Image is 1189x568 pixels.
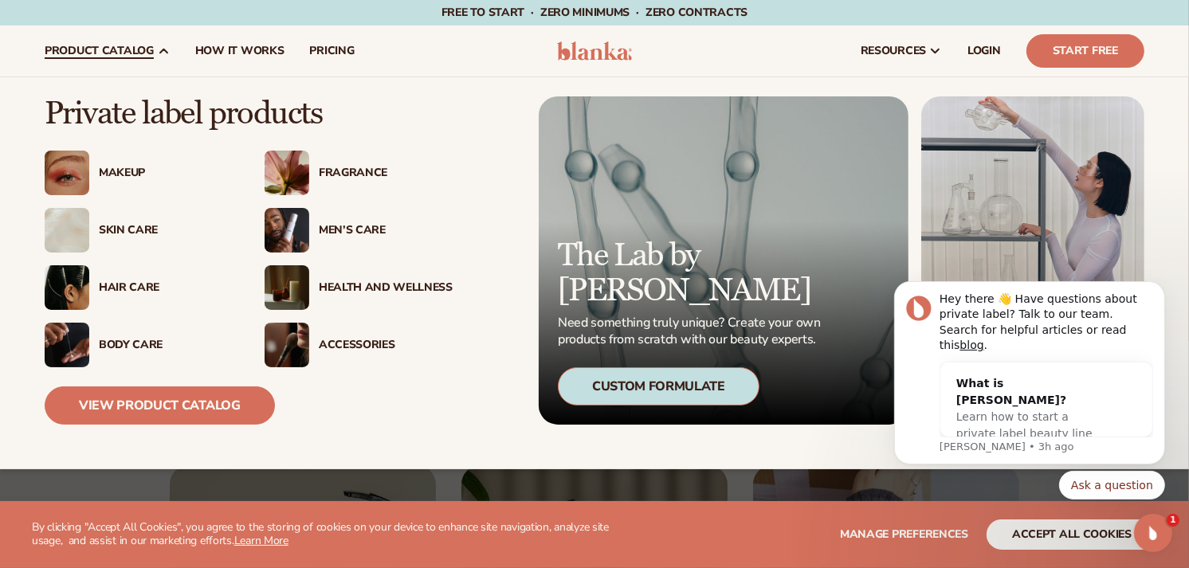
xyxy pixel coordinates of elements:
img: Female in lab with equipment. [921,96,1144,425]
div: Fragrance [319,166,453,180]
div: Makeup [99,166,233,180]
span: resources [861,45,926,57]
span: Manage preferences [840,527,968,542]
div: Health And Wellness [319,281,453,295]
span: How It Works [195,45,284,57]
a: Candles and incense on table. Health And Wellness [265,265,453,310]
p: By clicking "Accept All Cookies", you agree to the storing of cookies on your device to enhance s... [32,521,638,548]
img: logo [557,41,633,61]
div: Body Care [99,339,233,352]
p: Private label products [45,96,453,131]
span: 1 [1167,514,1179,527]
span: Free to start · ZERO minimums · ZERO contracts [441,5,748,20]
iframe: Intercom live chat [1134,514,1172,552]
a: View Product Catalog [45,386,275,425]
p: Need something truly unique? Create your own products from scratch with our beauty experts. [558,315,826,348]
img: Candles and incense on table. [265,265,309,310]
button: Manage preferences [840,519,968,550]
img: Female hair pulled back with clips. [45,265,89,310]
a: Microscopic product formula. The Lab by [PERSON_NAME] Need something truly unique? Create your ow... [539,96,908,425]
span: pricing [309,45,354,57]
div: Accessories [319,339,453,352]
a: Learn More [234,533,288,548]
a: Pink blooming flower. Fragrance [265,151,453,195]
a: Female with glitter eye makeup. Makeup [45,151,233,195]
a: Start Free [1026,34,1144,68]
a: LOGIN [955,25,1014,76]
span: product catalog [45,45,154,57]
a: Female with makeup brush. Accessories [265,323,453,367]
a: pricing [296,25,367,76]
a: Male holding moisturizer bottle. Men’s Care [265,208,453,253]
img: Male holding moisturizer bottle. [265,208,309,253]
a: Female hair pulled back with clips. Hair Care [45,265,233,310]
img: Male hand applying moisturizer. [45,323,89,367]
div: Custom Formulate [558,367,759,405]
a: How It Works [182,25,297,76]
span: LOGIN [967,45,1001,57]
iframe: Intercom notifications message [870,244,1189,525]
p: The Lab by [PERSON_NAME] [558,238,826,308]
a: product catalog [32,25,182,76]
div: Men’s Care [319,224,453,237]
a: resources [848,25,955,76]
img: Female with makeup brush. [265,323,309,367]
button: accept all cookies [987,519,1157,550]
img: Pink blooming flower. [265,151,309,195]
a: Cream moisturizer swatch. Skin Care [45,208,233,253]
a: Male hand applying moisturizer. Body Care [45,323,233,367]
img: Cream moisturizer swatch. [45,208,89,253]
img: Female with glitter eye makeup. [45,151,89,195]
div: Hair Care [99,281,233,295]
div: Skin Care [99,224,233,237]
